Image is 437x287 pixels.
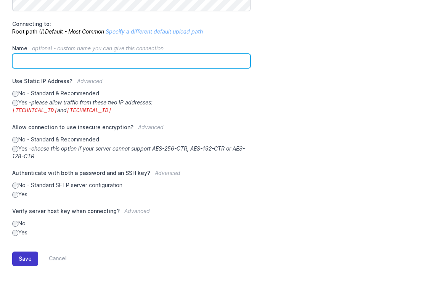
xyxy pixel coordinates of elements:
[12,99,251,114] label: Yes -
[12,90,251,97] label: No - Standard & Recommended
[38,252,67,266] a: Cancel
[124,208,150,214] span: Advanced
[12,221,18,227] input: No
[67,107,112,114] code: [TECHNICAL_ID]
[12,145,245,159] i: choose this option if your server cannot support AES-256-CTR, AES-192-CTR or AES-128-CTR
[77,78,103,84] span: Advanced
[12,21,51,27] span: Connecting to:
[32,45,164,51] span: optional - custom name you can give this connection
[138,124,164,130] span: Advanced
[12,137,18,143] input: No - Standard & Recommended
[45,28,104,35] i: Default - Most Common
[12,181,251,189] label: No - Standard SFTP server configuration
[12,20,251,35] p: Root path (/)
[12,100,18,106] input: Yes -please allow traffic from these two IP addresses:[TECHNICAL_ID]and[TECHNICAL_ID]
[12,77,251,90] label: Use Static IP Address?
[12,230,18,236] input: Yes
[399,249,428,278] iframe: Drift Widget Chat Controller
[12,146,18,152] input: Yes -choose this option if your server cannot support AES-256-CTR, AES-192-CTR or AES-128-CTR
[12,192,18,198] input: Yes
[12,45,251,52] label: Name
[12,252,38,266] button: Save
[106,28,203,35] a: Specify a different default upload path
[12,183,18,189] input: No - Standard SFTP server configuration
[12,145,251,160] label: Yes -
[12,220,251,227] label: No
[12,229,251,236] label: Yes
[12,207,251,220] label: Verify server host key when connecting?
[12,191,251,198] label: Yes
[12,123,251,136] label: Allow connection to use insecure encryption?
[12,169,251,181] label: Authenticate with both a password and an SSH key?
[12,99,153,113] i: please allow traffic from these two IP addresses: and
[12,136,251,143] label: No - Standard & Recommended
[155,170,180,176] span: Advanced
[12,107,57,114] code: [TECHNICAL_ID]
[12,91,18,97] input: No - Standard & Recommended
